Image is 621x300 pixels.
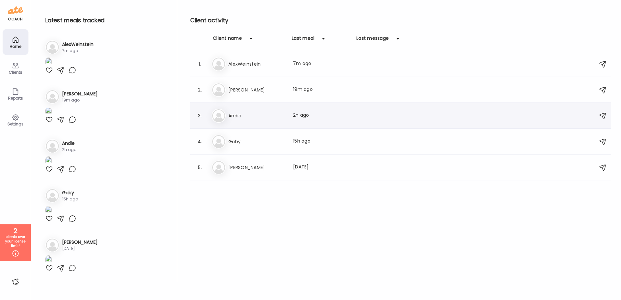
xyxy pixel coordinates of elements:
div: 2 [2,227,28,235]
div: 1. [196,60,204,68]
img: images%2FLhXJ2XjecoUbl0IZTL6cplxnLu03%2FtpgC4t8K5myplDsIk0u9%2FK1bjl6kiFv1WSMLQBuTo_1080 [45,156,52,165]
img: ate [8,5,23,16]
div: 7m ago [62,48,93,54]
div: 2h ago [293,112,350,120]
img: bg-avatar-default.svg [46,239,59,252]
h3: [PERSON_NAME] [228,164,285,171]
h3: [PERSON_NAME] [228,86,285,94]
h3: AlexWeinstein [228,60,285,68]
div: 7m ago [293,60,350,68]
div: 15h ago [62,196,78,202]
div: clients over your license limit! [2,235,28,248]
img: bg-avatar-default.svg [46,140,59,153]
img: bg-avatar-default.svg [212,58,225,70]
img: bg-avatar-default.svg [46,41,59,54]
h2: Client activity [190,16,611,25]
div: Last meal [292,35,314,45]
img: images%2FEJfjOlzfk7MAmJAlVkklIeYMX1Q2%2FzxD1WcKWZFjqhHASg8c8%2Fw3oCM6ySu60ZS7iAeGYB_1080 [45,255,52,264]
img: images%2F9pYE9H6cTmgx1EiUGCSt2BwjUV83%2FWxBOhBIou5YcX4JgezCl%2FqNBjGlQsY8CVy7N1p6XJ_1080 [45,206,52,215]
img: bg-avatar-default.svg [212,135,225,148]
img: bg-avatar-default.svg [46,90,59,103]
div: Clients [4,70,27,74]
h2: Latest meals tracked [45,16,167,25]
h3: [PERSON_NAME] [62,239,98,246]
div: [DATE] [293,164,350,171]
div: 19m ago [293,86,350,94]
div: Home [4,44,27,48]
div: Client name [213,35,242,45]
img: bg-avatar-default.svg [212,161,225,174]
div: 4. [196,138,204,145]
div: 19m ago [62,97,98,103]
h3: Gaby [228,138,285,145]
div: 2. [196,86,204,94]
div: [DATE] [62,246,98,252]
div: 5. [196,164,204,171]
div: Settings [4,122,27,126]
h3: Andie [62,140,76,147]
img: bg-avatar-default.svg [46,189,59,202]
div: Last message [356,35,389,45]
h3: AlexWeinstein [62,41,93,48]
h3: Andie [228,112,285,120]
h3: Gaby [62,189,78,196]
img: bg-avatar-default.svg [212,109,225,122]
img: images%2F2PPuKdWITFUHNY3pUl3kJUkTiyE2%2FGjTUgB0gpeLqm2juRfSA%2FjEM5QXUBXcAt1HOqP9G1_1080 [45,107,52,116]
div: 15h ago [293,138,350,145]
div: 3. [196,112,204,120]
img: images%2FHdIlQpFWUeMAwMWGmfv2V0ru4KB3%2FmTEvGY06nHQN9fs0Z2mq%2FbHQroOybsj0WMDFdftm3_1080 [45,58,52,66]
div: coach [8,16,23,22]
img: bg-avatar-default.svg [212,83,225,96]
h3: [PERSON_NAME] [62,91,98,97]
div: 2h ago [62,147,76,153]
div: Reports [4,96,27,100]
